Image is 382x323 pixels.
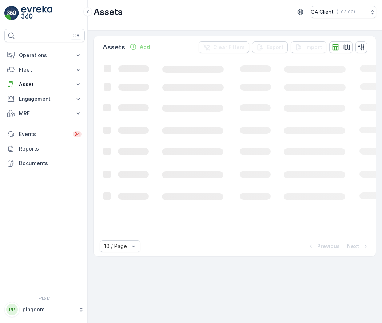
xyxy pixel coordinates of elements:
[291,41,326,53] button: Import
[4,63,85,77] button: Fleet
[19,160,82,167] p: Documents
[19,131,68,138] p: Events
[19,52,70,59] p: Operations
[19,145,82,152] p: Reports
[4,77,85,92] button: Asset
[213,44,245,51] p: Clear Filters
[127,43,153,51] button: Add
[72,33,80,39] p: ⌘B
[21,6,52,20] img: logo_light-DOdMpM7g.png
[19,110,70,117] p: MRF
[267,44,283,51] p: Export
[140,43,150,51] p: Add
[347,243,359,250] p: Next
[23,306,75,313] p: pingdom
[4,106,85,121] button: MRF
[93,6,123,18] p: Assets
[199,41,249,53] button: Clear Filters
[4,92,85,106] button: Engagement
[4,48,85,63] button: Operations
[4,141,85,156] a: Reports
[4,296,85,300] span: v 1.51.1
[74,131,80,137] p: 34
[19,81,70,88] p: Asset
[306,242,341,251] button: Previous
[252,41,288,53] button: Export
[346,242,370,251] button: Next
[6,304,18,315] div: PP
[4,156,85,171] a: Documents
[337,9,355,15] p: ( +03:00 )
[305,44,322,51] p: Import
[4,302,85,317] button: PPpingdom
[311,8,334,16] p: QA Client
[311,6,376,18] button: QA Client(+03:00)
[103,42,125,52] p: Assets
[4,127,85,141] a: Events34
[19,66,70,73] p: Fleet
[4,6,19,20] img: logo
[19,95,70,103] p: Engagement
[317,243,340,250] p: Previous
